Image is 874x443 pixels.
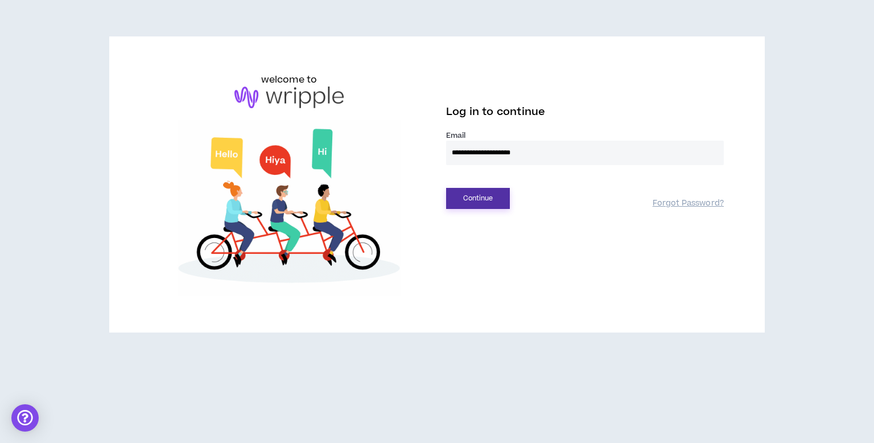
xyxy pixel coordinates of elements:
a: Forgot Password? [653,198,724,209]
span: Log in to continue [446,105,545,119]
img: logo-brand.png [234,87,344,108]
button: Continue [446,188,510,209]
h6: welcome to [261,73,318,87]
img: Welcome to Wripple [150,120,428,296]
label: Email [446,130,724,141]
div: Open Intercom Messenger [11,404,39,432]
